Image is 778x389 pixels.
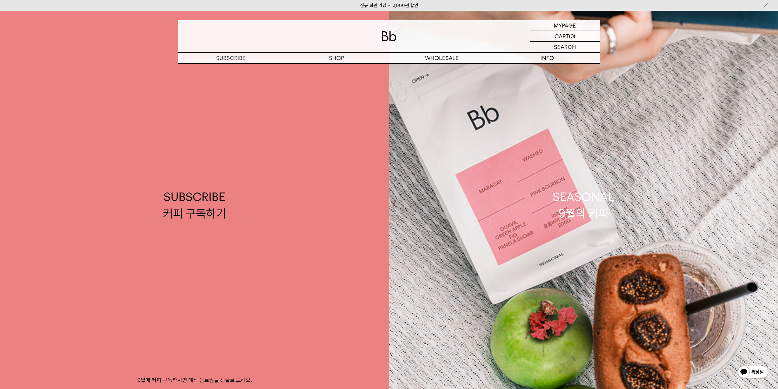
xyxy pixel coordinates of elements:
a: SUBSCRIBE [178,53,284,63]
img: 카카오톡 채널 1:1 채팅 버튼 [737,365,769,380]
p: (0) [569,31,575,41]
p: INFO [495,53,600,63]
div: SEASONAL 9월의 커피 [553,189,614,221]
a: 신규 회원 가입 시 3,000원 할인 [360,3,418,8]
a: CART (0) [530,31,600,42]
a: MYPAGE [530,20,600,31]
p: SEARCH [554,42,576,52]
p: CART [555,31,569,41]
p: WHOLESALE [389,53,495,63]
a: SHOP [284,53,389,63]
div: SUBSCRIBE 커피 구독하기 [163,189,226,221]
img: 로고 [382,31,396,41]
p: MYPAGE [554,20,576,31]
